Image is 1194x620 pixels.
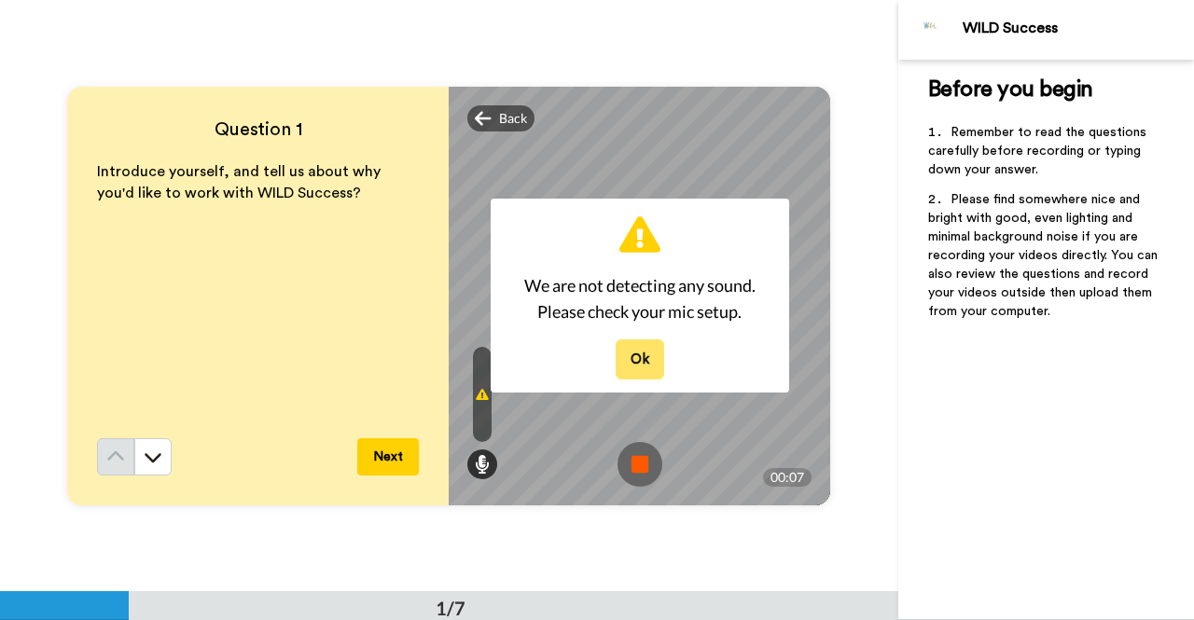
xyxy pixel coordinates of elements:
span: Please check your mic setup. [524,298,756,324]
span: We are not detecting any sound. [524,272,756,298]
img: ic_record_stop.svg [618,442,662,487]
span: Back [499,109,527,128]
img: Profile Image [909,7,953,52]
h4: Question 1 [97,117,419,143]
button: Ok [616,339,664,379]
span: Please find somewhere nice and bright with good, even lighting and minimal background noise if yo... [928,193,1161,318]
button: Next [357,438,419,475]
div: 00:07 [763,468,812,487]
div: Back [467,105,535,131]
span: Introduce yourself, and tell us about why you'd like to work with WILD Success? [97,164,384,200]
span: Before you begin [928,78,1093,101]
span: Remember to read the questions carefully before recording or typing down your answer. [928,126,1150,176]
div: WILD Success [963,20,1193,37]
